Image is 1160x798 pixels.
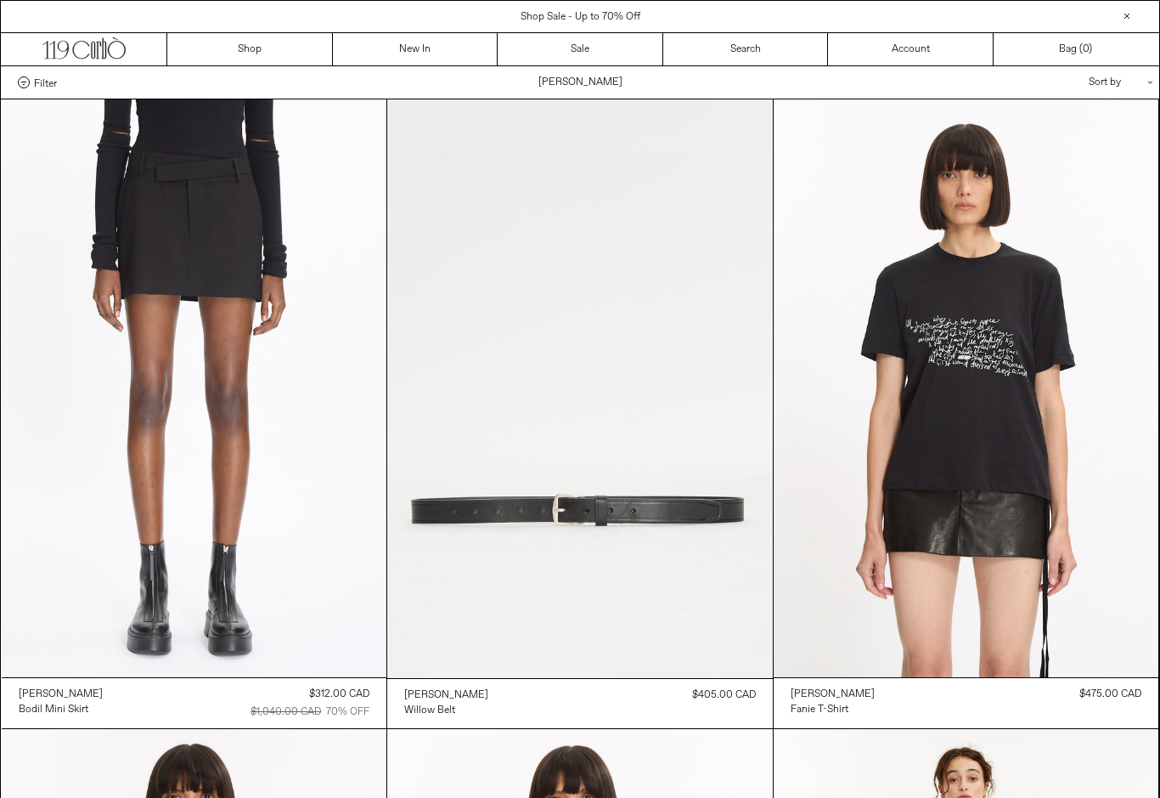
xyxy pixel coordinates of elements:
div: Willow Belt [404,704,455,718]
a: Shop [167,33,333,65]
div: [PERSON_NAME] [791,688,875,702]
div: $475.00 CAD [1079,687,1141,702]
div: $312.00 CAD [309,687,369,702]
a: Search [663,33,829,65]
img: Ann Demeulemeester Faine T-Shirt [774,99,1159,677]
a: Willow Belt [404,703,488,718]
a: Account [828,33,994,65]
div: $405.00 CAD [692,688,756,703]
div: 70% OFF [326,705,369,720]
a: Sale [498,33,663,65]
span: Filter [34,76,57,88]
div: [PERSON_NAME] [19,688,103,702]
a: Bodil Mini Skirt [19,702,103,717]
a: Fanie T-Shirt [791,702,875,717]
div: Bodil Mini Skirt [19,703,88,717]
a: [PERSON_NAME] [791,687,875,702]
span: 0 [1083,42,1089,56]
a: Shop Sale - Up to 70% Off [521,10,640,24]
a: Bag () [994,33,1159,65]
span: ) [1083,42,1092,57]
img: Ann Demeulemeester Willow Belt [387,99,773,678]
div: [PERSON_NAME] [404,688,488,703]
div: Sort by [989,66,1142,99]
a: [PERSON_NAME] [404,688,488,703]
img: Ann Demeulemeester Bodil Mini Skirt [2,99,387,677]
a: [PERSON_NAME] [19,687,103,702]
div: Fanie T-Shirt [791,703,848,717]
a: New In [333,33,498,65]
div: $1,040.00 CAD [251,705,321,720]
